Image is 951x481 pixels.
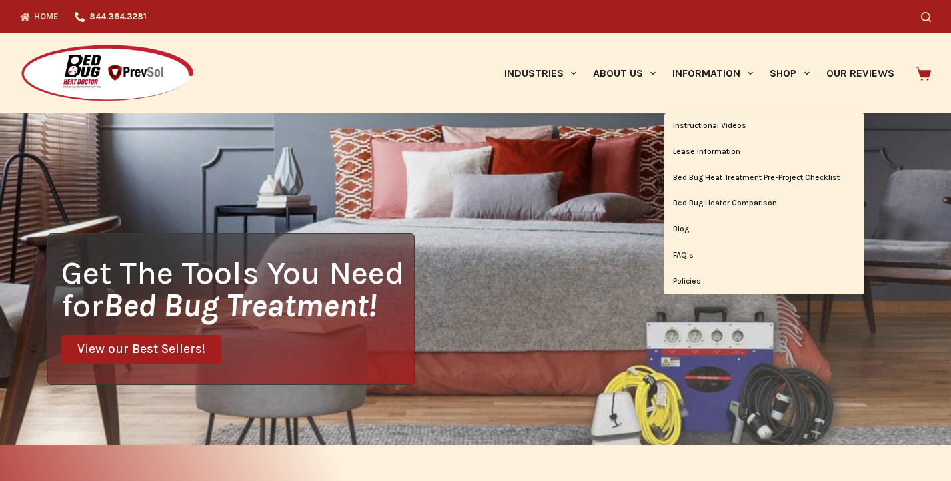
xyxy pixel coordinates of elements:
a: Our Reviews [818,33,902,113]
a: View our Best Sellers! [61,335,221,364]
h1: Get The Tools You Need for [61,256,414,322]
button: Search [921,12,931,22]
a: Industries [496,33,584,113]
img: Prevsol/Bed Bug Heat Doctor [20,44,195,103]
a: About Us [584,33,664,113]
a: Bed Bug Heat Treatment Pre-Project Checklist [664,165,864,191]
a: Policies [664,269,864,294]
a: Blog [664,217,864,242]
a: FAQ’s [664,243,864,268]
a: Bed Bug Heater Comparison [664,191,864,216]
i: Bed Bug Treatment! [103,286,377,324]
a: Instructional Videos [664,113,864,139]
a: Shop [762,33,818,113]
nav: Primary [496,33,902,113]
a: Lease Information [664,139,864,165]
a: Information [664,33,762,113]
span: View our Best Sellers! [77,343,205,356]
